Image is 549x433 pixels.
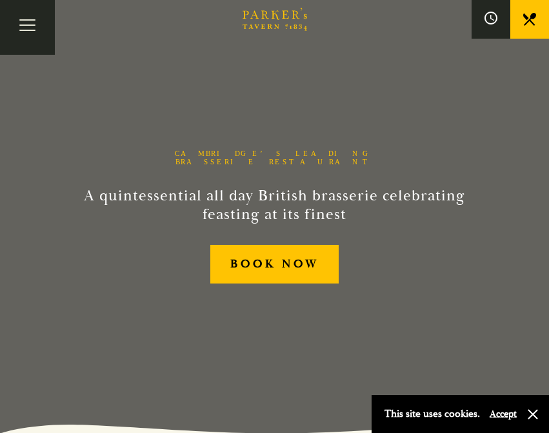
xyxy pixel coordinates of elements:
[210,245,339,284] a: BOOK NOW
[84,187,466,224] h2: A quintessential all day British brasserie celebrating feasting at its finest
[155,149,394,166] h1: Cambridge’s Leading Brasserie Restaurant
[526,408,539,421] button: Close and accept
[490,408,517,420] button: Accept
[384,405,480,423] p: This site uses cookies.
